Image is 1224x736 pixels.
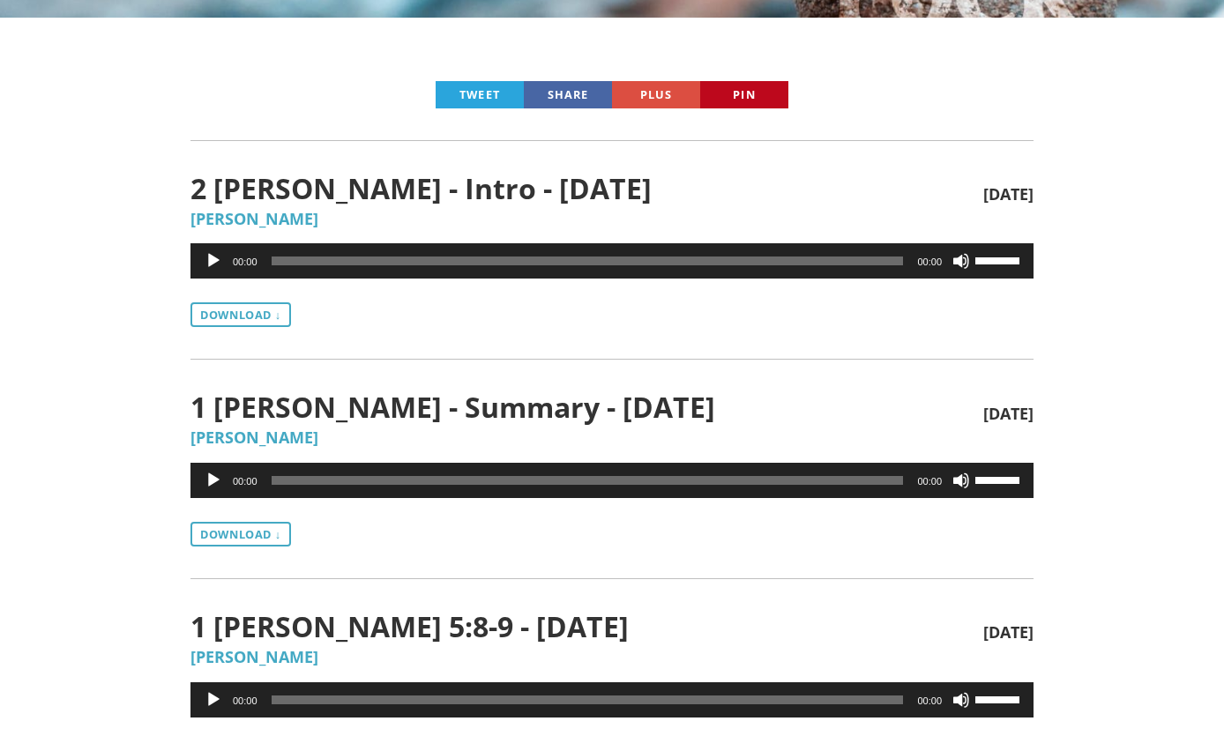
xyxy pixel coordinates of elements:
span: Time Slider [272,256,904,265]
span: 2 [PERSON_NAME] - Intro - [DATE] [190,173,983,204]
a: Plus [612,81,700,108]
span: 1 [PERSON_NAME] - Summary - [DATE] [190,391,983,422]
a: Volume Slider [975,463,1025,494]
span: 00:00 [233,476,257,487]
a: Download ↓ [190,302,291,327]
span: [DATE] [983,624,1034,642]
span: Time Slider [272,476,904,485]
a: Download ↓ [190,522,291,546]
div: Audio Player [190,243,1034,279]
span: [DATE] [983,405,1034,423]
h5: [PERSON_NAME] [190,211,1034,228]
span: 00:00 [233,695,257,706]
span: [DATE] [983,186,1034,204]
a: Volume Slider [975,682,1025,714]
span: 00:00 [917,256,942,267]
div: Audio Player [190,463,1034,498]
button: Mute [952,691,970,709]
span: 00:00 [233,256,257,267]
span: 00:00 [917,476,942,487]
button: Play [205,252,222,270]
button: Mute [952,472,970,489]
a: Share [524,81,612,108]
button: Play [205,691,222,709]
span: 00:00 [917,695,942,706]
div: Audio Player [190,682,1034,717]
span: 1 [PERSON_NAME] 5:8-9 - [DATE] [190,611,983,642]
button: Play [205,472,222,489]
h5: [PERSON_NAME] [190,429,1034,447]
span: Time Slider [272,695,904,704]
a: Tweet [436,81,524,108]
a: Pin [700,81,788,108]
h5: [PERSON_NAME] [190,649,1034,666]
a: Volume Slider [975,243,1025,275]
button: Mute [952,252,970,270]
